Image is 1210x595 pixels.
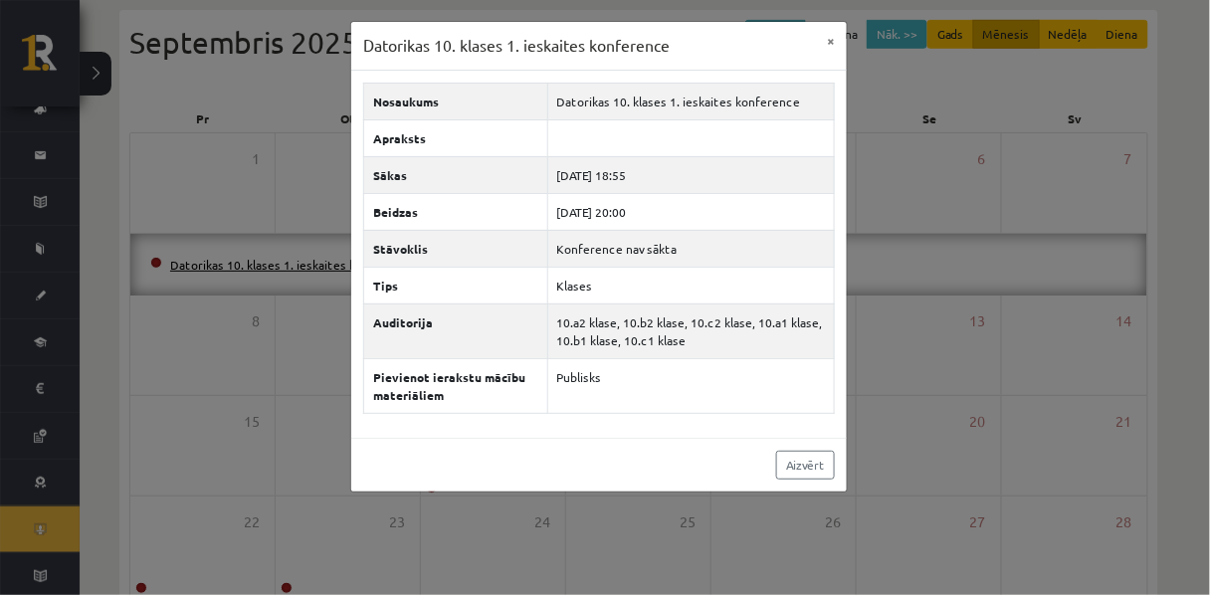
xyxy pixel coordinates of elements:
[547,156,834,193] td: [DATE] 18:55
[547,193,834,230] td: [DATE] 20:00
[364,83,548,119] th: Nosaukums
[815,22,847,60] button: ×
[776,451,835,480] a: Aizvērt
[547,358,834,413] td: Publisks
[547,83,834,119] td: Datorikas 10. klases 1. ieskaites konference
[364,303,548,358] th: Auditorija
[364,358,548,413] th: Pievienot ierakstu mācību materiāliem
[363,34,670,58] h3: Datorikas 10. klases 1. ieskaites konference
[547,267,834,303] td: Klases
[364,119,548,156] th: Apraksts
[364,230,548,267] th: Stāvoklis
[547,303,834,358] td: 10.a2 klase, 10.b2 klase, 10.c2 klase, 10.a1 klase, 10.b1 klase, 10.c1 klase
[364,193,548,230] th: Beidzas
[547,230,834,267] td: Konference nav sākta
[364,156,548,193] th: Sākas
[364,267,548,303] th: Tips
